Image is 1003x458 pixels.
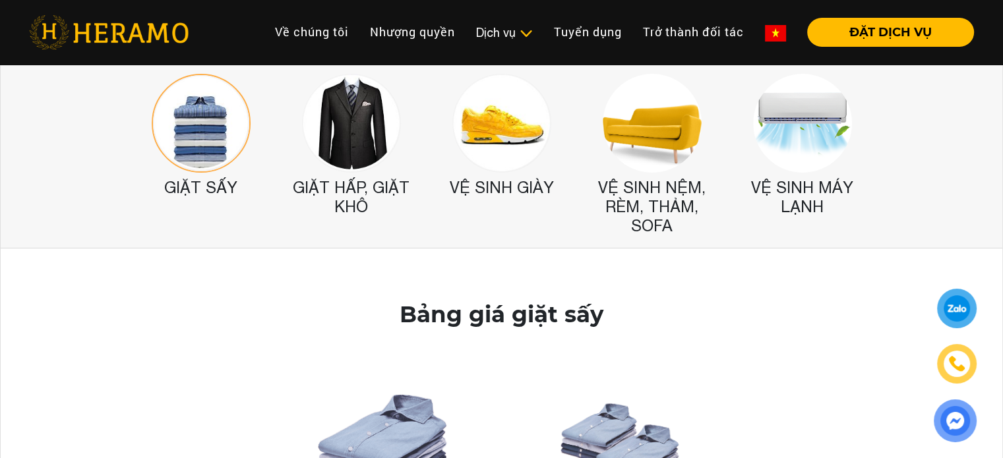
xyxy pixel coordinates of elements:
[476,24,533,42] div: Dịch vụ
[286,178,417,216] h2: Giặt Hấp, giặt khô
[765,25,786,42] img: vn-flag.png
[400,301,603,328] h2: Bảng giá giặt sấy
[302,74,401,173] img: Bảng giá giặt hấp, giặt khô - Heramo.com
[136,178,266,197] h2: Giặt sấy
[437,178,567,197] h2: Vệ sinh giày
[543,18,632,46] a: Tuyển dụng
[753,74,852,173] img: Bảng giá vệ sinh máy lạnh - Heramo.com
[29,15,189,49] img: heramo-logo.png
[359,18,466,46] a: Nhượng quyền
[603,74,702,173] img: Bảng giá vệ sinh, giặt sofa nệm rèm thảm - Heramo.com
[939,346,975,382] a: phone-icon
[797,26,974,38] a: ĐẶT DỊCH VỤ
[152,74,251,173] img: Bảng giá giặt ủi, giặt sấy - Heramo.com
[519,27,533,40] img: subToggleIcon
[264,18,359,46] a: Về chúng tôi
[632,18,754,46] a: Trở thành đối tác
[807,18,974,47] button: ĐẶT DỊCH VỤ
[452,74,551,173] img: Bảng giá giặt giày, vệ sinh giày, tẩy ố, repaint giày - Heramo.com
[587,178,717,235] h2: Vệ sinh Nệm, Rèm, Thảm, SOFA
[950,357,964,371] img: phone-icon
[737,178,868,216] h2: Vệ sinh máy lạnh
